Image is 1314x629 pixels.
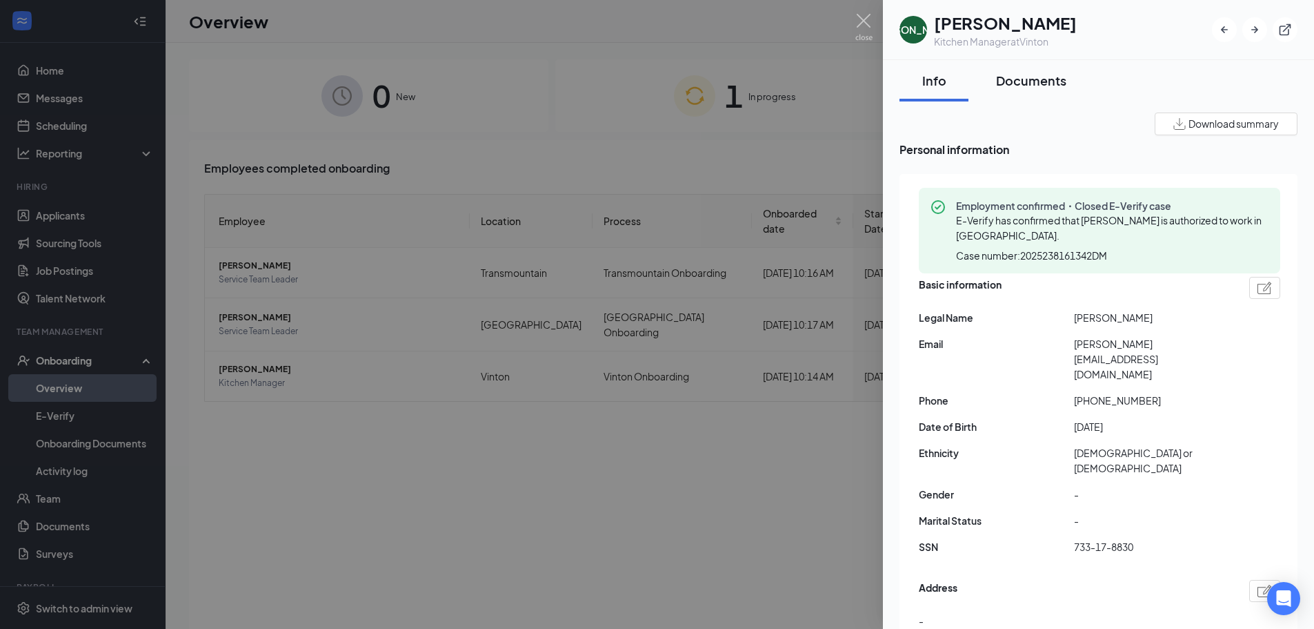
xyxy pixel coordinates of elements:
span: [PHONE_NUMBER] [1074,393,1229,408]
svg: ExternalLink [1278,23,1292,37]
span: Personal information [899,141,1297,158]
span: Date of Birth [919,419,1074,434]
button: ArrowRight [1242,17,1267,42]
div: Documents [996,72,1066,89]
span: [PERSON_NAME] [1074,310,1229,325]
span: - [1074,487,1229,502]
span: Employment confirmed・Closed E-Verify case [956,199,1269,213]
span: E-Verify has confirmed that [PERSON_NAME] is authorized to work in [GEOGRAPHIC_DATA]. [956,214,1262,242]
span: Legal Name [919,310,1074,325]
span: Ethnicity [919,445,1074,461]
div: [PERSON_NAME] [873,23,953,37]
span: Case number: 2025238161342DM [956,249,1107,262]
span: - [1074,513,1229,528]
div: Kitchen Manager at Vinton [934,35,1077,48]
span: Marital Status [919,513,1074,528]
span: [PERSON_NAME][EMAIL_ADDRESS][DOMAIN_NAME] [1074,336,1229,382]
span: Download summary [1188,117,1279,131]
span: SSN [919,539,1074,554]
span: [DEMOGRAPHIC_DATA] or [DEMOGRAPHIC_DATA] [1074,445,1229,476]
span: - [919,613,924,628]
svg: ArrowRight [1248,23,1262,37]
button: ExternalLink [1273,17,1297,42]
span: Gender [919,487,1074,502]
div: Open Intercom Messenger [1267,582,1300,615]
svg: ArrowLeftNew [1217,23,1231,37]
span: Address [919,580,957,602]
span: [DATE] [1074,419,1229,434]
h1: [PERSON_NAME] [934,11,1077,35]
span: Email [919,336,1074,351]
span: Phone [919,393,1074,408]
button: ArrowLeftNew [1212,17,1237,42]
div: Info [913,72,955,89]
span: 733-17-8830 [1074,539,1229,554]
svg: CheckmarkCircle [930,199,946,215]
button: Download summary [1155,113,1297,135]
span: Basic information [919,277,1002,299]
